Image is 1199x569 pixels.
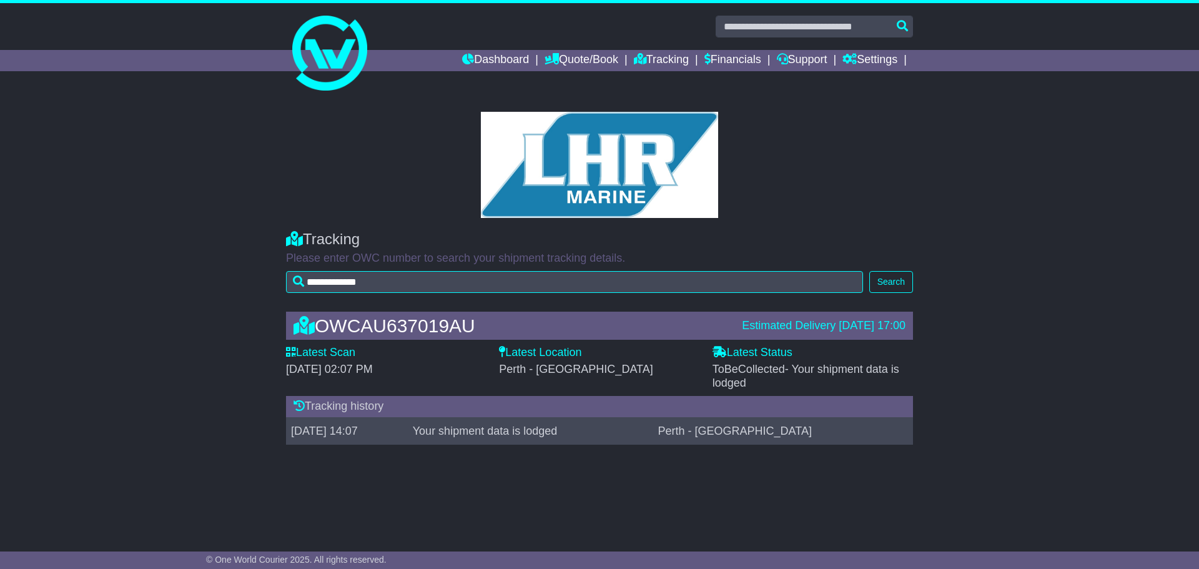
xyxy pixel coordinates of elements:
[869,271,913,293] button: Search
[499,346,581,360] label: Latest Location
[286,252,913,265] p: Please enter OWC number to search your shipment tracking details.
[286,230,913,249] div: Tracking
[286,396,913,417] div: Tracking history
[777,50,827,71] a: Support
[206,555,387,565] span: © One World Courier 2025. All rights reserved.
[286,363,373,375] span: [DATE] 02:07 PM
[653,417,913,445] td: Perth - [GEOGRAPHIC_DATA]
[545,50,618,71] a: Quote/Book
[481,112,718,218] img: GetCustomerLogo
[462,50,529,71] a: Dashboard
[634,50,689,71] a: Tracking
[287,315,736,336] div: OWCAU637019AU
[286,417,408,445] td: [DATE] 14:07
[842,50,897,71] a: Settings
[713,346,792,360] label: Latest Status
[499,363,653,375] span: Perth - [GEOGRAPHIC_DATA]
[408,417,653,445] td: Your shipment data is lodged
[713,363,899,389] span: ToBeCollected
[713,363,899,389] span: - Your shipment data is lodged
[286,346,355,360] label: Latest Scan
[742,319,905,333] div: Estimated Delivery [DATE] 17:00
[704,50,761,71] a: Financials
